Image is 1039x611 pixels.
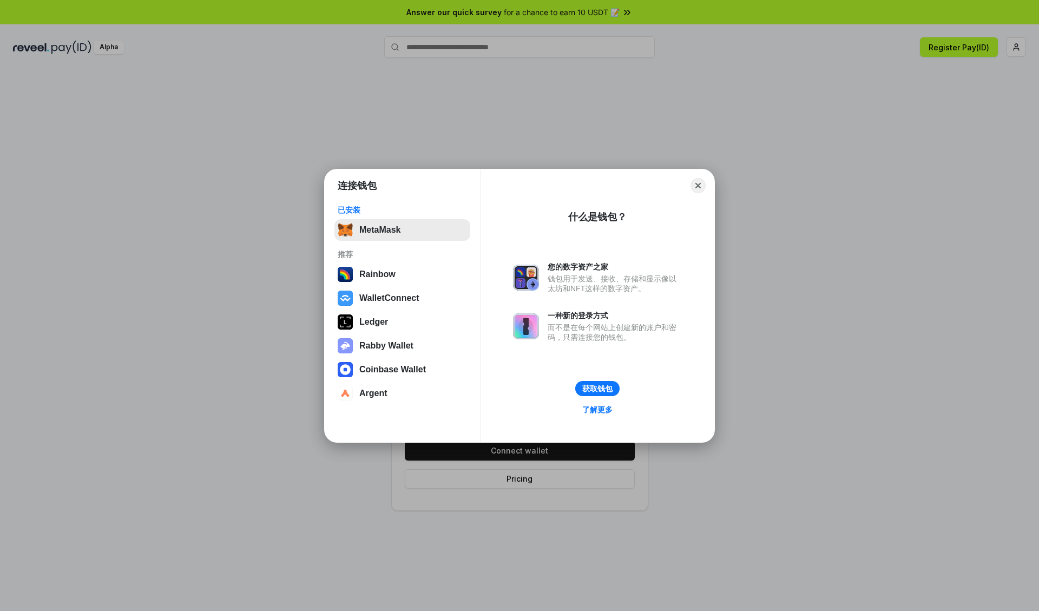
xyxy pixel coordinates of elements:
[359,225,400,235] div: MetaMask
[576,403,619,417] a: 了解更多
[513,265,539,291] img: svg+xml,%3Csvg%20xmlns%3D%22http%3A%2F%2Fwww.w3.org%2F2000%2Fsvg%22%20fill%3D%22none%22%20viewBox...
[338,179,377,192] h1: 连接钱包
[359,365,426,375] div: Coinbase Wallet
[338,338,353,353] img: svg+xml,%3Csvg%20xmlns%3D%22http%3A%2F%2Fwww.w3.org%2F2000%2Fsvg%22%20fill%3D%22none%22%20viewBox...
[338,291,353,306] img: svg+xml,%3Csvg%20width%3D%2228%22%20height%3D%2228%22%20viewBox%3D%220%200%2028%2028%22%20fill%3D...
[548,311,682,320] div: 一种新的登录方式
[338,386,353,401] img: svg+xml,%3Csvg%20width%3D%2228%22%20height%3D%2228%22%20viewBox%3D%220%200%2028%2028%22%20fill%3D...
[548,274,682,293] div: 钱包用于发送、接收、存储和显示像以太坊和NFT这样的数字资产。
[548,262,682,272] div: 您的数字资产之家
[691,178,706,193] button: Close
[334,383,470,404] button: Argent
[334,359,470,380] button: Coinbase Wallet
[359,293,419,303] div: WalletConnect
[513,313,539,339] img: svg+xml,%3Csvg%20xmlns%3D%22http%3A%2F%2Fwww.w3.org%2F2000%2Fsvg%22%20fill%3D%22none%22%20viewBox...
[582,405,613,415] div: 了解更多
[359,389,387,398] div: Argent
[359,270,396,279] div: Rainbow
[334,335,470,357] button: Rabby Wallet
[334,311,470,333] button: Ledger
[338,222,353,238] img: svg+xml,%3Csvg%20fill%3D%22none%22%20height%3D%2233%22%20viewBox%3D%220%200%2035%2033%22%20width%...
[338,314,353,330] img: svg+xml,%3Csvg%20xmlns%3D%22http%3A%2F%2Fwww.w3.org%2F2000%2Fsvg%22%20width%3D%2228%22%20height%3...
[338,362,353,377] img: svg+xml,%3Csvg%20width%3D%2228%22%20height%3D%2228%22%20viewBox%3D%220%200%2028%2028%22%20fill%3D...
[338,205,467,215] div: 已安装
[359,317,388,327] div: Ledger
[334,287,470,309] button: WalletConnect
[338,249,467,259] div: 推荐
[338,267,353,282] img: svg+xml,%3Csvg%20width%3D%22120%22%20height%3D%22120%22%20viewBox%3D%220%200%20120%20120%22%20fil...
[568,211,627,224] div: 什么是钱包？
[575,381,620,396] button: 获取钱包
[359,341,413,351] div: Rabby Wallet
[334,264,470,285] button: Rainbow
[334,219,470,241] button: MetaMask
[548,323,682,342] div: 而不是在每个网站上创建新的账户和密码，只需连接您的钱包。
[582,384,613,393] div: 获取钱包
